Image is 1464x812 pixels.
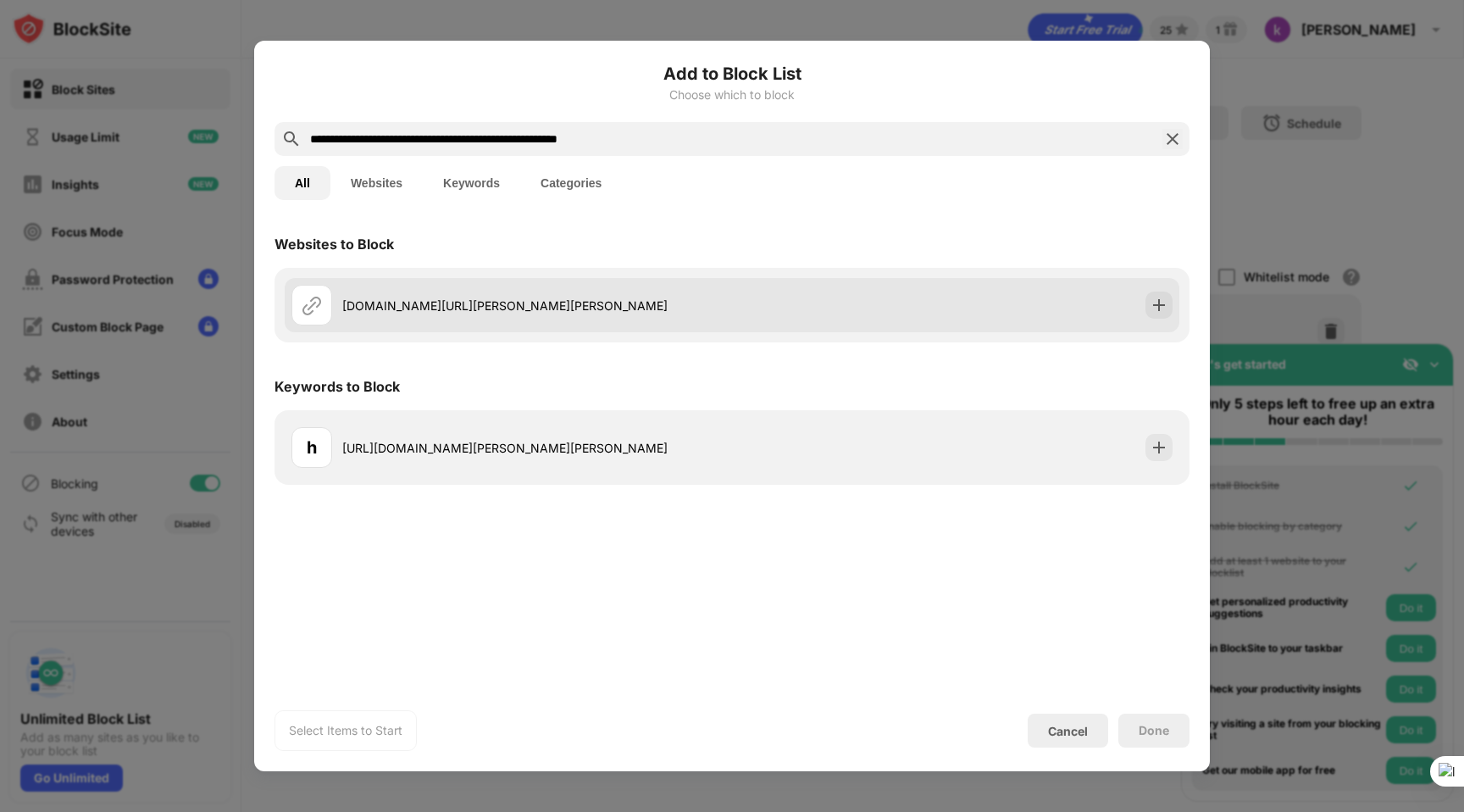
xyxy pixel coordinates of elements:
div: Done [1139,724,1169,737]
button: All [274,166,330,200]
div: Choose which to block [274,88,1189,102]
img: search-close [1162,129,1183,149]
button: Websites [330,166,423,200]
img: search.svg [281,129,302,149]
div: h [307,435,317,460]
div: Select Items to Start [289,722,402,739]
div: Cancel [1048,724,1088,738]
button: Keywords [423,166,520,200]
div: [DOMAIN_NAME][URL][PERSON_NAME][PERSON_NAME] [342,297,732,314]
img: url.svg [302,295,322,315]
button: Categories [520,166,622,200]
div: Websites to Block [274,236,394,253]
div: [URL][DOMAIN_NAME][PERSON_NAME][PERSON_NAME] [342,439,732,457]
h6: Add to Block List [274,61,1189,86]
div: Keywords to Block [274,378,400,395]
